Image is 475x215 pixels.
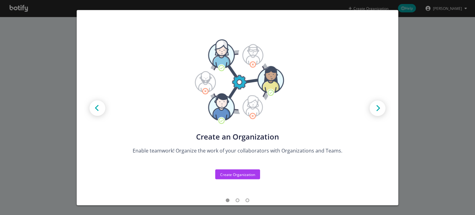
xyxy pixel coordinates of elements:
[364,95,392,123] img: Next arrow
[191,39,284,124] img: Tutorial
[220,172,255,177] div: Create Organization
[215,170,260,179] button: Create Organization
[83,95,111,123] img: Prev arrow
[127,147,348,154] div: Enable teamwork! Organize the work of your collaborators with Organizations and Teams.
[127,132,348,141] div: Create an Organization
[77,10,398,205] div: modal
